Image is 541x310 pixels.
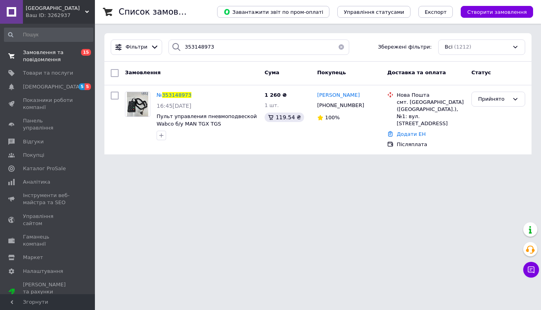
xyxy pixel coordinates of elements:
a: [PERSON_NAME] [317,92,360,99]
span: [PERSON_NAME] [317,92,360,98]
span: 353148973 [162,92,191,98]
a: Пульт управления пневмоподвеской Wabco б/у MAN TGX TGS 81254410897 [157,113,257,134]
span: Всі [445,43,453,51]
span: Управління сайтом [23,213,73,227]
img: Фото товару [127,92,148,116]
span: Доставка та оплата [387,70,446,75]
a: Створити замовлення [453,9,533,15]
span: Маркет [23,254,43,261]
span: Експорт [425,9,447,15]
span: Cума [265,70,279,75]
span: Товари та послуги [23,70,73,77]
span: 16:45[DATE] [157,103,191,109]
span: Фільтри [126,43,148,51]
span: Покупці [23,152,44,159]
h1: Список замовлень [119,7,199,17]
span: Інструменти веб-майстра та SEO [23,192,73,206]
span: Панель управління [23,117,73,132]
a: Додати ЕН [397,131,426,137]
button: Управління статусами [337,6,410,18]
a: №353148973 [157,92,191,98]
span: 5 [85,83,91,90]
span: Налаштування [23,268,63,275]
span: 15 [81,49,91,56]
span: Показники роботи компанії [23,97,73,111]
span: Завантажити звіт по пром-оплаті [223,8,323,15]
span: Гаманець компанії [23,233,73,248]
span: Створити замовлення [467,9,527,15]
button: Очистить [333,39,349,55]
span: [PERSON_NAME] та рахунки [23,281,73,303]
span: Аналітика [23,178,50,186]
div: Нова Пошта [397,92,465,99]
a: Фото товару [125,92,150,117]
span: [DEMOGRAPHIC_DATA] [23,83,81,90]
span: Збережені фільтри: [378,43,432,51]
span: Відгуки [23,138,44,145]
span: № [157,92,162,98]
div: Ваш ID: 3262937 [26,12,95,19]
span: 5 [79,83,85,90]
span: Статус [471,70,491,75]
span: Покупець [317,70,346,75]
button: Створити замовлення [461,6,533,18]
button: Чат з покупцем [523,262,539,278]
span: 1 шт. [265,102,279,108]
span: Замовлення та повідомлення [23,49,73,63]
span: РОЗБОРКА TIR CENTER [26,5,85,12]
div: смт. [GEOGRAPHIC_DATA] ([GEOGRAPHIC_DATA].), №1: вул. [STREET_ADDRESS] [397,99,465,128]
span: Замовлення [125,70,161,75]
span: 100% [325,115,340,120]
button: Експорт [418,6,453,18]
input: Пошук [4,28,93,42]
div: 119.54 ₴ [265,113,304,122]
span: 1 260 ₴ [265,92,287,98]
span: Управління статусами [344,9,404,15]
span: Каталог ProSale [23,165,66,172]
div: Післяплата [397,141,465,148]
span: (1212) [454,44,471,50]
div: Прийнято [478,95,509,103]
button: Завантажити звіт по пром-оплаті [217,6,329,18]
span: [PHONE_NUMBER] [317,102,364,108]
input: Пошук за номером замовлення, ПІБ покупця, номером телефону, Email, номером накладної [168,39,349,55]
